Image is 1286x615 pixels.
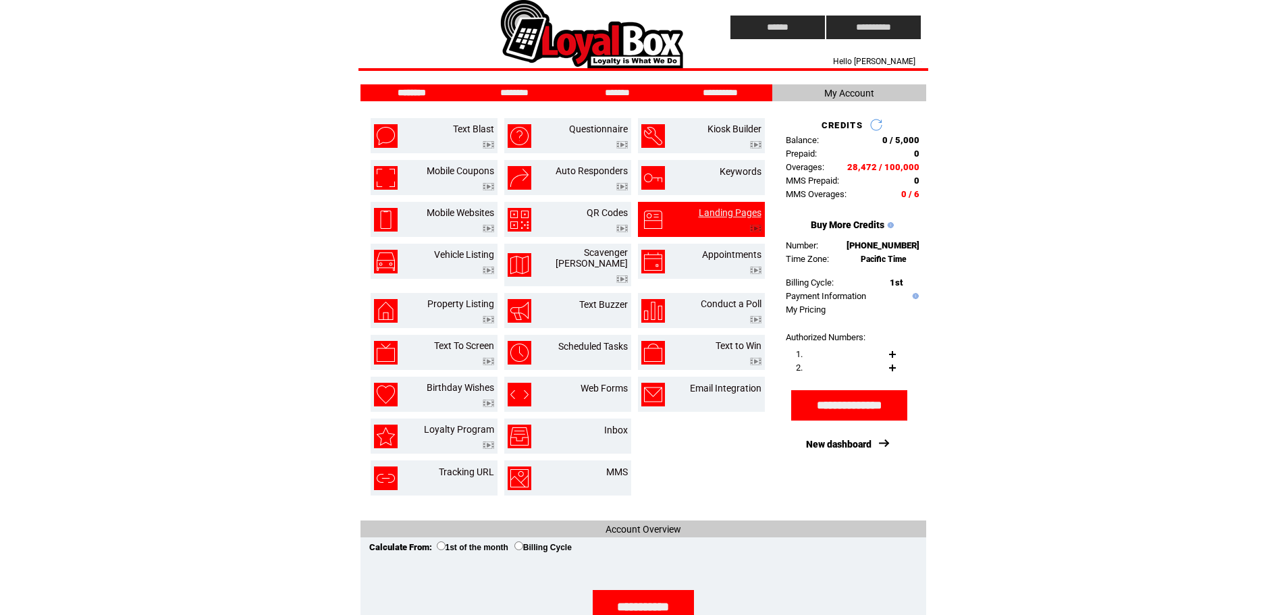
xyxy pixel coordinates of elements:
[374,299,398,323] img: property-listing.png
[374,383,398,406] img: birthday-wishes.png
[796,363,803,373] span: 2.
[811,219,884,230] a: Buy More Credits
[483,141,494,149] img: video.png
[556,247,628,269] a: Scavenger [PERSON_NAME]
[514,541,523,550] input: Billing Cycle
[558,341,628,352] a: Scheduled Tasks
[750,316,761,323] img: video.png
[434,249,494,260] a: Vehicle Listing
[701,298,761,309] a: Conduct a Poll
[508,466,531,490] img: mms.png
[786,240,818,250] span: Number:
[616,141,628,149] img: video.png
[374,250,398,273] img: vehicle-listing.png
[483,442,494,449] img: video.png
[569,124,628,134] a: Questionnaire
[434,340,494,351] a: Text To Screen
[641,341,665,365] img: text-to-win.png
[483,316,494,323] img: video.png
[884,222,894,228] img: help.gif
[882,135,919,145] span: 0 / 5,000
[604,425,628,435] a: Inbox
[914,176,919,186] span: 0
[641,383,665,406] img: email-integration.png
[508,166,531,190] img: auto-responders.png
[437,541,446,550] input: 1st of the month
[641,250,665,273] img: appointments.png
[374,124,398,148] img: text-blast.png
[861,255,907,264] span: Pacific Time
[483,183,494,190] img: video.png
[824,88,874,99] span: My Account
[750,267,761,274] img: video.png
[427,382,494,393] a: Birthday Wishes
[786,291,866,301] a: Payment Information
[786,254,829,264] span: Time Zone:
[606,466,628,477] a: MMS
[847,162,919,172] span: 28,472 / 100,000
[616,225,628,232] img: video.png
[786,189,847,199] span: MMS Overages:
[587,207,628,218] a: QR Codes
[508,208,531,232] img: qr-codes.png
[616,183,628,190] img: video.png
[508,425,531,448] img: inbox.png
[606,524,681,535] span: Account Overview
[508,299,531,323] img: text-buzzer.png
[427,207,494,218] a: Mobile Websites
[806,439,872,450] a: New dashboard
[579,299,628,310] a: Text Buzzer
[374,208,398,232] img: mobile-websites.png
[641,299,665,323] img: conduct-a-poll.png
[508,253,531,277] img: scavenger-hunt.png
[914,149,919,159] span: 0
[786,162,824,172] span: Overages:
[453,124,494,134] a: Text Blast
[641,124,665,148] img: kiosk-builder.png
[786,304,826,315] a: My Pricing
[641,166,665,190] img: keywords.png
[786,332,865,342] span: Authorized Numbers:
[690,383,761,394] a: Email Integration
[750,225,761,232] img: video.png
[514,543,572,552] label: Billing Cycle
[750,358,761,365] img: video.png
[707,124,761,134] a: Kiosk Builder
[437,543,508,552] label: 1st of the month
[508,124,531,148] img: questionnaire.png
[483,267,494,274] img: video.png
[374,466,398,490] img: tracking-url.png
[556,165,628,176] a: Auto Responders
[786,176,839,186] span: MMS Prepaid:
[833,57,915,66] span: Hello [PERSON_NAME]
[786,135,819,145] span: Balance:
[847,240,919,250] span: [PHONE_NUMBER]
[483,225,494,232] img: video.png
[699,207,761,218] a: Landing Pages
[369,542,432,552] span: Calculate From:
[716,340,761,351] a: Text to Win
[508,341,531,365] img: scheduled-tasks.png
[641,208,665,232] img: landing-pages.png
[822,120,863,130] span: CREDITS
[796,349,803,359] span: 1.
[374,425,398,448] img: loyalty-program.png
[374,341,398,365] img: text-to-screen.png
[483,358,494,365] img: video.png
[901,189,919,199] span: 0 / 6
[424,424,494,435] a: Loyalty Program
[427,165,494,176] a: Mobile Coupons
[720,166,761,177] a: Keywords
[750,141,761,149] img: video.png
[581,383,628,394] a: Web Forms
[374,166,398,190] img: mobile-coupons.png
[786,277,834,288] span: Billing Cycle:
[890,277,903,288] span: 1st
[786,149,817,159] span: Prepaid:
[909,293,919,299] img: help.gif
[427,298,494,309] a: Property Listing
[439,466,494,477] a: Tracking URL
[508,383,531,406] img: web-forms.png
[702,249,761,260] a: Appointments
[616,275,628,283] img: video.png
